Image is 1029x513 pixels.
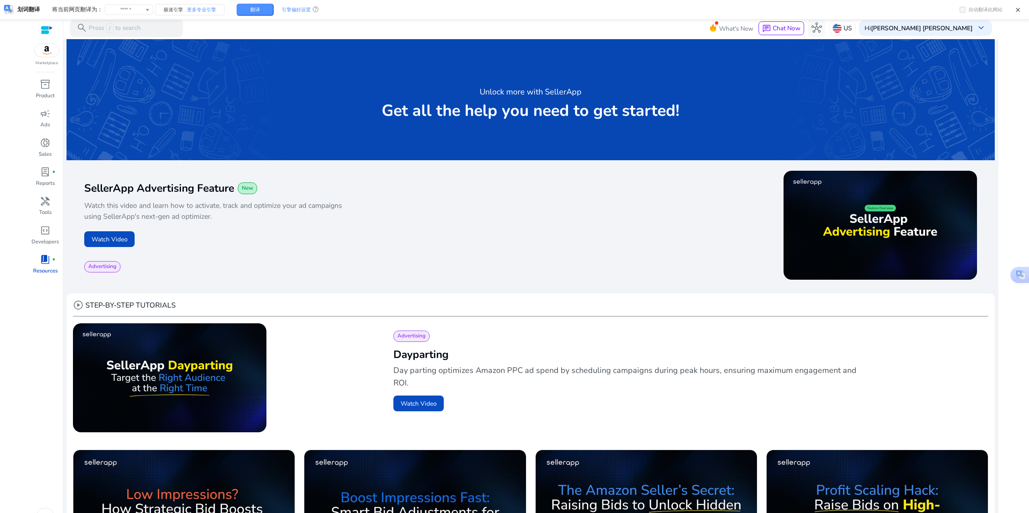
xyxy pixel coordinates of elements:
[976,23,986,33] span: keyboard_arrow_down
[40,225,50,236] span: code_blocks
[31,136,60,165] a: donut_smallSales
[52,258,56,262] span: fiber_manual_record
[31,253,60,282] a: book_4fiber_manual_recordResources
[833,24,842,33] img: us.svg
[89,23,141,33] p: Press to search
[773,24,800,32] span: Chat Now
[84,200,343,222] p: Watch this video and learn how to activate, track and optimize your ad campaigns using SellerApp'...
[84,231,135,247] button: Watch Video
[393,364,858,389] p: Day parting optimizes Amazon PPC ad spend by scheduling campaigns during peak hours, ensuring max...
[808,19,825,37] button: hub
[40,109,50,119] span: campaign
[31,224,60,253] a: code_blocksDevelopers
[35,44,59,57] img: amazon.svg
[31,194,60,223] a: handymanTools
[106,23,114,33] span: /
[84,181,234,195] span: SellerApp Advertising Feature
[242,185,253,192] span: New
[40,167,50,177] span: lab_profile
[719,21,753,36] span: What's New
[36,92,55,100] p: Product
[31,165,60,194] a: lab_profilefiber_manual_recordReports
[40,121,50,129] p: Ads
[36,180,55,188] p: Reports
[73,300,83,310] span: play_circle
[784,171,977,280] img: maxresdefault.jpg
[31,107,60,136] a: campaignAds
[52,170,56,174] span: fiber_manual_record
[39,209,52,217] p: Tools
[397,333,426,340] span: Advertising
[871,24,973,32] b: [PERSON_NAME] [PERSON_NAME]
[40,79,50,90] span: inventory_2
[31,77,60,107] a: inventory_2Product
[759,21,804,35] button: chatChat Now
[88,263,116,270] span: Advertising
[73,323,266,432] img: maxresdefault.jpg
[40,196,50,207] span: handyman
[844,21,852,35] p: US
[480,86,582,98] h3: Unlock more with SellerApp
[33,267,58,275] p: Resources
[40,138,50,148] span: donut_small
[40,254,50,265] span: book_4
[762,24,771,33] span: chat
[382,102,680,119] p: Get all the help you need to get started!
[393,396,444,411] button: Watch Video
[865,25,973,31] p: Hi
[39,151,52,159] p: Sales
[77,23,87,33] span: search
[811,23,822,33] span: hub
[31,238,59,246] p: Developers
[393,348,974,362] h2: Dayparting
[73,300,175,310] div: STEP-BY-STEP TUTORIALS
[35,60,58,66] p: Marketplace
